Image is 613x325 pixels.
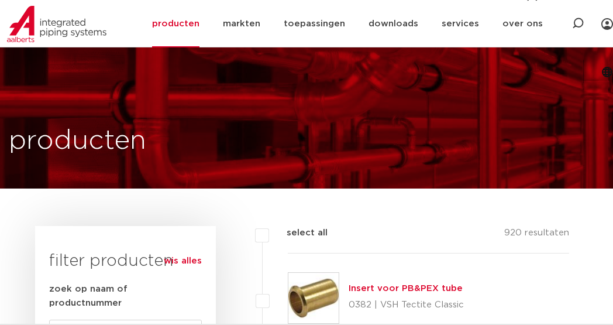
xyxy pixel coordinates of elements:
h3: filter producten [49,249,202,273]
label: zoek op naam of productnummer [49,282,202,310]
a: wis alles [164,254,202,268]
img: Thumbnail for Insert voor PB&PEX tube [288,273,339,323]
a: Insert voor PB&PEX tube [349,284,463,293]
p: 920 resultaten [504,226,569,244]
h1: producten [9,122,146,160]
p: 0382 | VSH Tectite Classic [349,296,464,314]
label: select all [269,226,328,240]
